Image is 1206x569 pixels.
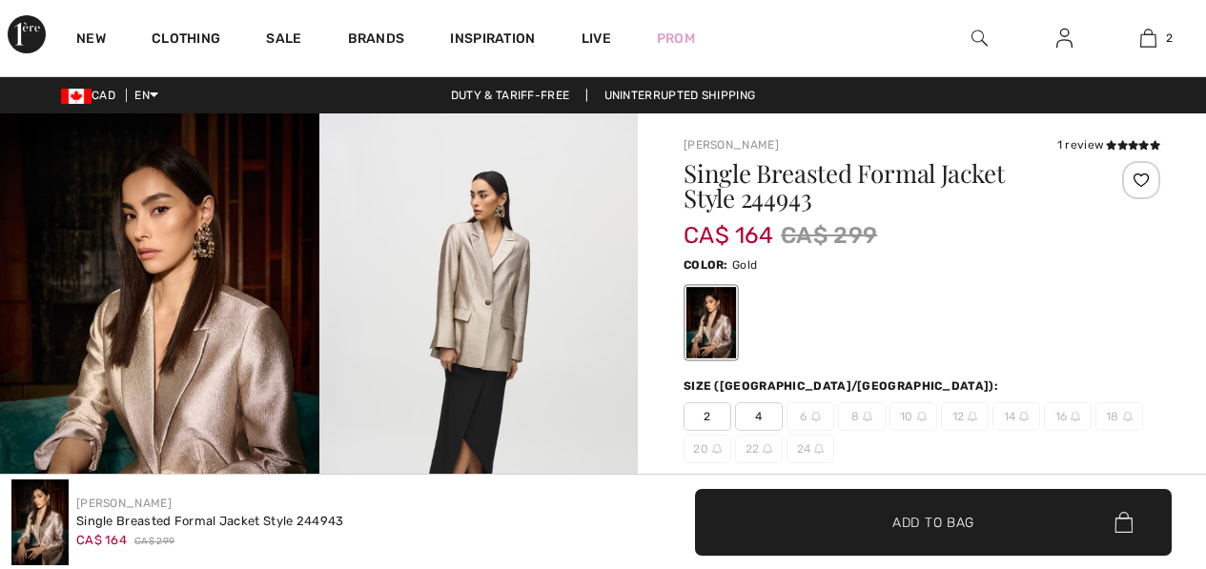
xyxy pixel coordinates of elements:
span: 20 [684,435,731,463]
img: ring-m.svg [763,444,772,454]
div: Single Breasted Formal Jacket Style 244943 [76,512,344,531]
span: CA$ 164 [684,203,773,249]
img: ring-m.svg [863,412,872,421]
span: 12 [941,402,989,431]
div: Size ([GEOGRAPHIC_DATA]/[GEOGRAPHIC_DATA]): [684,377,1002,395]
img: ring-m.svg [917,412,927,421]
span: Color: [684,258,728,272]
div: Gold [686,287,736,358]
img: Bag.svg [1114,512,1133,533]
img: ring-m.svg [814,444,824,454]
span: EN [134,89,158,102]
img: ring-m.svg [968,412,977,421]
img: search the website [971,27,988,50]
span: 16 [1044,402,1092,431]
img: ring-m.svg [712,444,722,454]
img: 1ère Avenue [8,15,46,53]
span: 2 [1166,30,1173,47]
span: 24 [787,435,834,463]
span: CA$ 299 [781,218,877,253]
span: Add to Bag [892,512,974,532]
img: ring-m.svg [1071,412,1080,421]
span: 6 [787,402,834,431]
span: 4 [735,402,783,431]
a: [PERSON_NAME] [684,138,779,152]
span: Inspiration [450,30,535,51]
img: Single Breasted Formal Jacket Style 244943 [11,479,69,565]
img: ring-m.svg [811,412,821,421]
span: 14 [992,402,1040,431]
a: Brands [348,30,405,51]
img: ring-m.svg [1123,412,1133,421]
img: ring-m.svg [1019,412,1029,421]
button: Add to Bag [695,489,1172,556]
a: Live [582,29,611,49]
a: [PERSON_NAME] [76,497,172,510]
span: 10 [889,402,937,431]
span: 22 [735,435,783,463]
h1: Single Breasted Formal Jacket Style 244943 [684,161,1081,211]
span: 8 [838,402,886,431]
a: Sign In [1041,27,1088,51]
a: New [76,30,106,51]
a: Clothing [152,30,220,51]
a: 2 [1107,27,1190,50]
span: 18 [1095,402,1143,431]
span: CA$ 299 [134,535,174,549]
div: 1 review [1057,136,1160,153]
img: Canadian Dollar [61,89,92,104]
span: Gold [732,258,757,272]
span: CAD [61,89,123,102]
span: CA$ 164 [76,533,127,547]
img: My Info [1056,27,1073,50]
img: My Bag [1140,27,1156,50]
a: Prom [657,29,695,49]
a: Sale [266,30,301,51]
span: 2 [684,402,731,431]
